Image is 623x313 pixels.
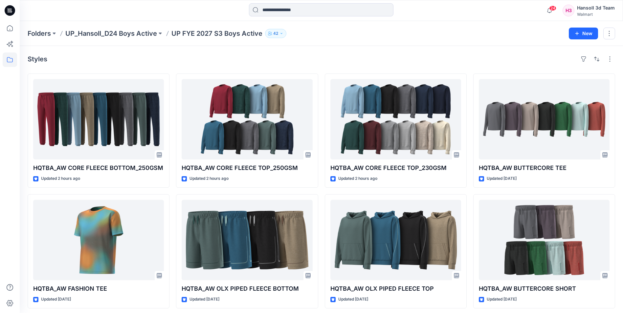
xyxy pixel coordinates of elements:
a: HQTBA_AW BUTTERCORE TEE [479,79,610,159]
span: 24 [549,6,556,11]
p: HQTBA_AW BUTTERCORE TEE [479,163,610,173]
a: HQTBA_AW FASHION TEE [33,200,164,280]
a: HQTBA_AW BUTTERCORE SHORT [479,200,610,280]
p: Updated [DATE] [487,175,517,182]
button: 42 [265,29,286,38]
div: Hansoll 3d Team [577,4,615,12]
p: Updated [DATE] [189,296,219,303]
p: HQTBA_AW OLX PIPED FLEECE TOP [330,284,461,293]
p: HQTBA_AW FASHION TEE [33,284,164,293]
a: HQTBA_AW OLX PIPED FLEECE TOP [330,200,461,280]
p: HQTBA_AW CORE FLEECE TOP_230GSM [330,163,461,173]
a: UP_Hansoll_D24 Boys Active [65,29,157,38]
a: Folders [28,29,51,38]
a: HQTBA_AW CORE FLEECE TOP_250GSM [182,79,312,159]
p: HQTBA_AW OLX PIPED FLEECE BOTTOM [182,284,312,293]
p: 42 [273,30,278,37]
a: HQTBA_AW CORE FLEECE BOTTOM_250GSM [33,79,164,159]
p: Updated [DATE] [487,296,517,303]
p: Updated 2 hours ago [338,175,377,182]
p: Updated 2 hours ago [41,175,80,182]
a: HQTBA_AW OLX PIPED FLEECE BOTTOM [182,200,312,280]
p: UP FYE 2027 S3 Boys Active [171,29,262,38]
h4: Styles [28,55,47,63]
p: Updated 2 hours ago [189,175,229,182]
p: HQTBA_AW CORE FLEECE BOTTOM_250GSM [33,163,164,173]
p: Updated [DATE] [338,296,368,303]
div: Walmart [577,12,615,17]
p: HQTBA_AW BUTTERCORE SHORT [479,284,610,293]
p: HQTBA_AW CORE FLEECE TOP_250GSM [182,163,312,173]
button: New [569,28,598,39]
p: Updated [DATE] [41,296,71,303]
div: H3 [563,5,574,16]
a: HQTBA_AW CORE FLEECE TOP_230GSM [330,79,461,159]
